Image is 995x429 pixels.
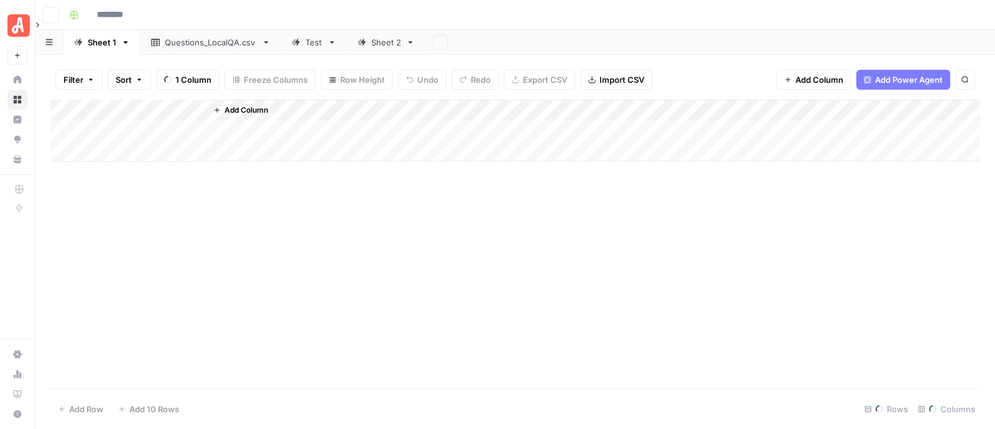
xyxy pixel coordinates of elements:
span: Add 10 Rows [129,403,179,415]
div: Sheet 2 [371,36,401,49]
img: Angi Logo [7,14,30,37]
div: Rows [859,399,913,419]
span: Add Power Agent [875,73,943,86]
a: Sheet 2 [347,30,425,55]
button: Import CSV [580,70,652,90]
button: Undo [398,70,447,90]
span: Add Column [795,73,843,86]
span: Filter [63,73,83,86]
span: 1 Column [175,73,211,86]
button: Help + Support [7,404,27,424]
div: Columns [913,399,980,419]
span: Freeze Columns [244,73,308,86]
a: Home [7,70,27,90]
button: Row Height [321,70,393,90]
span: Redo [471,73,491,86]
button: Export CSV [504,70,575,90]
button: Add Row [50,399,111,419]
button: Workspace: Angi [7,10,27,41]
button: Add 10 Rows [111,399,187,419]
a: Sheet 1 [63,30,141,55]
a: Usage [7,364,27,384]
a: Questions_LocalQA.csv [141,30,281,55]
span: Row Height [340,73,385,86]
a: Settings [7,344,27,364]
button: 1 Column [156,70,220,90]
a: Insights [7,110,27,130]
button: Sort [108,70,151,90]
a: Browse [7,90,27,110]
button: Add Power Agent [856,70,950,90]
a: Test [281,30,347,55]
span: Undo [417,73,438,86]
a: Your Data [7,149,27,169]
div: Questions_LocalQA.csv [165,36,257,49]
button: Filter [55,70,103,90]
span: Sort [116,73,132,86]
span: Import CSV [599,73,644,86]
div: Test [305,36,323,49]
span: Add Column [224,105,268,116]
button: Freeze Columns [224,70,316,90]
button: Add Column [208,102,273,118]
div: Sheet 1 [88,36,116,49]
a: Learning Hub [7,384,27,404]
button: Add Column [776,70,851,90]
span: Export CSV [523,73,567,86]
a: Opportunities [7,130,27,149]
button: Redo [451,70,499,90]
span: Add Row [69,403,103,415]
